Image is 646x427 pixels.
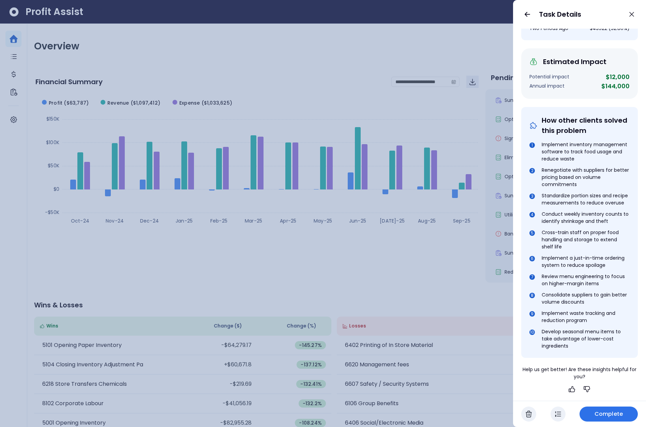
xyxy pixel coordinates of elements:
button: Complete [580,407,638,422]
div: 9 [529,311,535,317]
div: Annual impact [529,82,565,90]
div: Two Periods Ago [529,25,568,32]
div: Cross-train staff on proper food handling and storage to extend shelf life [542,229,630,250]
div: 7 [529,274,535,280]
div: Conduct weekly inventory counts to identify shrinkage and theft [542,211,630,225]
div: Review menu engineering to focus on higher-margin items [542,273,630,287]
div: 3 [529,194,535,199]
div: 2 [529,168,535,173]
div: Implement waste tracking and reduction program [542,310,630,324]
div: Implement inventory management software to track food usage and reduce waste [542,141,630,163]
div: $12,000 [606,72,630,81]
div: Develop seasonal menu items to take advantage of lower-cost ingredients [542,328,630,350]
div: 5 [529,230,535,236]
div: Help us get better! Are these insights helpful for you? [521,366,638,380]
div: Standardize portion sizes and recipe measurements to reduce overuse [542,192,630,207]
div: $144,000 [601,81,630,91]
div: Task Details [539,9,620,19]
div: 8 [529,293,535,298]
div: Renegotiate with suppliers for better pricing based on volume commitments [542,167,630,188]
span: Complete [595,410,623,418]
div: 1 [529,142,535,148]
div: 10 [529,330,535,335]
div: How other clients solved this problem [542,115,630,136]
div: Consolidate suppliers to gain better volume discounts [542,291,630,306]
div: Implement a just-in-time ordering system to reduce spoilage [542,255,630,269]
div: 6 [529,256,535,261]
div: Estimated Impact [543,57,606,67]
div: $43922 (32.80%) [590,25,630,32]
div: Potential impact [529,73,569,80]
div: 4 [529,212,535,217]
